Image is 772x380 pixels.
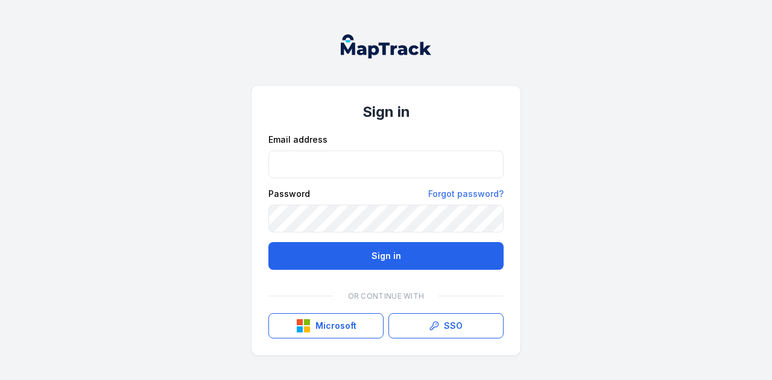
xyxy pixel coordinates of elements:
label: Password [268,188,310,200]
a: Forgot password? [428,188,504,200]
button: Sign in [268,242,504,270]
button: Microsoft [268,313,384,338]
a: SSO [388,313,504,338]
label: Email address [268,134,327,146]
h1: Sign in [268,102,504,122]
nav: Global [321,34,451,58]
div: Or continue with [268,284,504,308]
